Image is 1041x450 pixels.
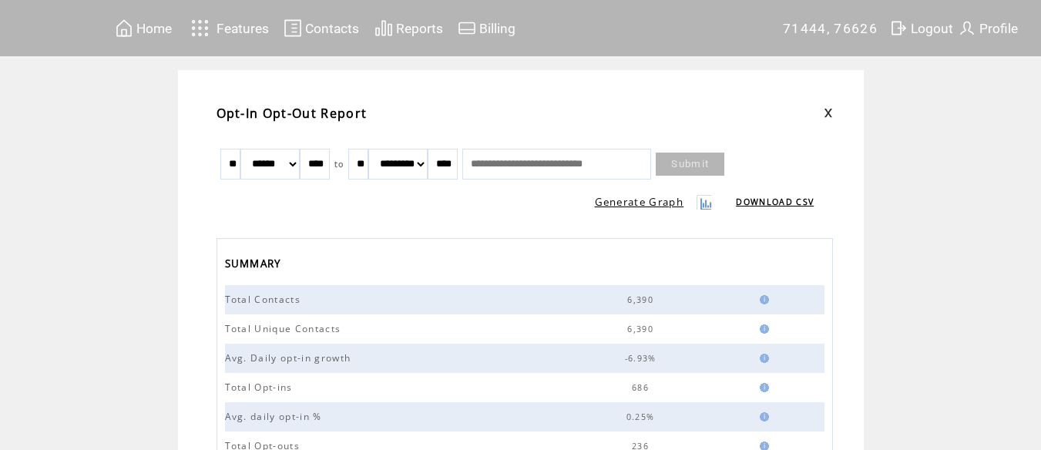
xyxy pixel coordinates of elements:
img: help.gif [755,383,769,392]
span: SUMMARY [225,253,285,278]
span: Logout [911,21,953,36]
a: DOWNLOAD CSV [736,196,814,207]
a: Features [184,13,271,43]
img: creidtcard.svg [458,18,476,38]
span: 6,390 [627,294,657,305]
span: Features [217,21,269,36]
a: Submit [656,153,724,176]
img: contacts.svg [284,18,302,38]
span: 6,390 [627,324,657,334]
img: home.svg [115,18,133,38]
span: Total Opt-ins [225,381,297,394]
span: Contacts [305,21,359,36]
span: Avg. Daily opt-in growth [225,351,355,364]
span: Opt-In Opt-Out Report [217,105,368,122]
span: Total Contacts [225,293,305,306]
img: help.gif [755,354,769,363]
img: chart.svg [374,18,393,38]
span: Reports [396,21,443,36]
span: to [334,159,344,170]
img: profile.svg [958,18,976,38]
img: features.svg [186,15,213,41]
span: 71444, 76626 [783,21,878,36]
img: help.gif [755,324,769,334]
a: Profile [955,16,1020,40]
a: Billing [455,16,518,40]
a: Reports [372,16,445,40]
span: 686 [632,382,653,393]
span: Avg. daily opt-in % [225,410,326,423]
a: Logout [887,16,955,40]
a: Contacts [281,16,361,40]
span: Home [136,21,172,36]
span: Billing [479,21,515,36]
span: Total Unique Contacts [225,322,345,335]
span: Profile [979,21,1018,36]
img: help.gif [755,295,769,304]
img: help.gif [755,412,769,421]
span: -6.93% [625,353,660,364]
span: 0.25% [626,411,659,422]
img: exit.svg [889,18,908,38]
a: Home [112,16,174,40]
a: Generate Graph [595,195,684,209]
